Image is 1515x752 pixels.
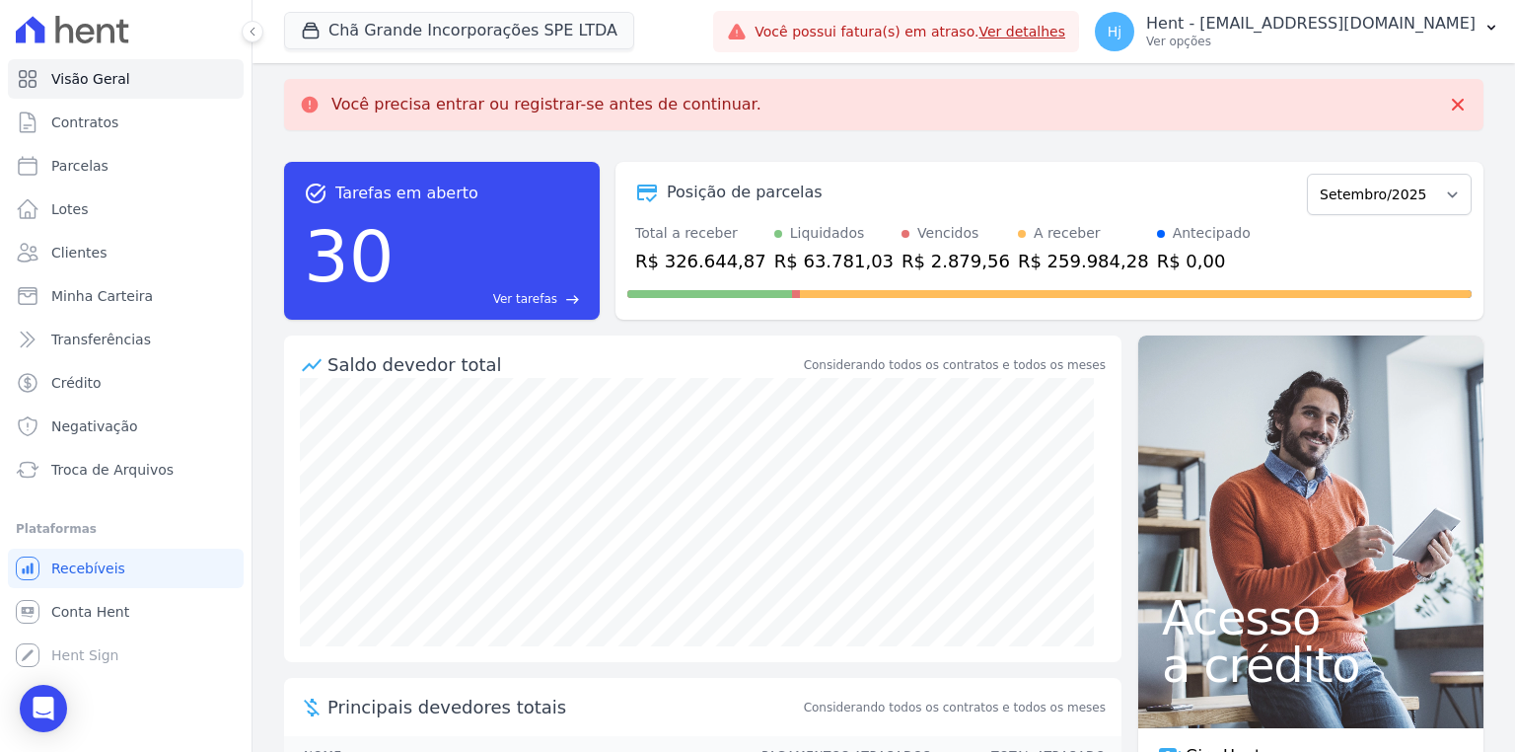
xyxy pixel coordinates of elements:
a: Transferências [8,320,244,359]
div: R$ 63.781,03 [774,248,894,274]
a: Conta Hent [8,592,244,632]
span: Parcelas [51,156,108,176]
span: Transferências [51,330,151,349]
div: A receber [1034,223,1101,244]
div: R$ 0,00 [1157,248,1251,274]
span: Você possui fatura(s) em atraso. [755,22,1065,42]
span: Tarefas em aberto [335,182,478,205]
span: Ver tarefas [493,290,557,308]
p: Hent - [EMAIL_ADDRESS][DOMAIN_NAME] [1146,14,1476,34]
p: Ver opções [1146,34,1476,49]
div: Posição de parcelas [667,181,823,204]
div: Plataformas [16,517,236,541]
button: Hj Hent - [EMAIL_ADDRESS][DOMAIN_NAME] Ver opções [1079,4,1515,59]
a: Clientes [8,233,244,272]
a: Crédito [8,363,244,403]
div: Liquidados [790,223,865,244]
span: a crédito [1162,641,1460,689]
a: Recebíveis [8,549,244,588]
div: Open Intercom Messenger [20,685,67,732]
span: Recebíveis [51,559,125,578]
a: Parcelas [8,146,244,186]
span: Crédito [51,373,102,393]
a: Ver tarefas east [402,290,580,308]
div: Total a receber [635,223,766,244]
span: Hj [1108,25,1121,38]
span: Contratos [51,113,118,132]
span: east [565,292,580,307]
span: Principais devedores totais [327,694,800,720]
div: 30 [304,205,395,308]
span: task_alt [304,182,327,205]
span: Lotes [51,199,89,219]
div: R$ 259.984,28 [1018,248,1149,274]
button: Chã Grande Incorporações SPE LTDA [284,12,634,49]
a: Minha Carteira [8,276,244,316]
span: Considerando todos os contratos e todos os meses [804,699,1106,716]
span: Minha Carteira [51,286,153,306]
div: Vencidos [917,223,978,244]
div: R$ 326.644,87 [635,248,766,274]
div: R$ 2.879,56 [902,248,1010,274]
div: Antecipado [1173,223,1251,244]
div: Saldo devedor total [327,351,800,378]
span: Acesso [1162,594,1460,641]
a: Lotes [8,189,244,229]
div: Considerando todos os contratos e todos os meses [804,356,1106,374]
a: Contratos [8,103,244,142]
p: Você precisa entrar ou registrar-se antes de continuar. [331,95,761,114]
a: Negativação [8,407,244,446]
a: Troca de Arquivos [8,450,244,489]
span: Negativação [51,416,138,436]
span: Clientes [51,243,107,263]
span: Visão Geral [51,69,130,89]
span: Troca de Arquivos [51,460,174,480]
span: Conta Hent [51,602,129,622]
a: Ver detalhes [978,24,1065,39]
a: Visão Geral [8,59,244,99]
